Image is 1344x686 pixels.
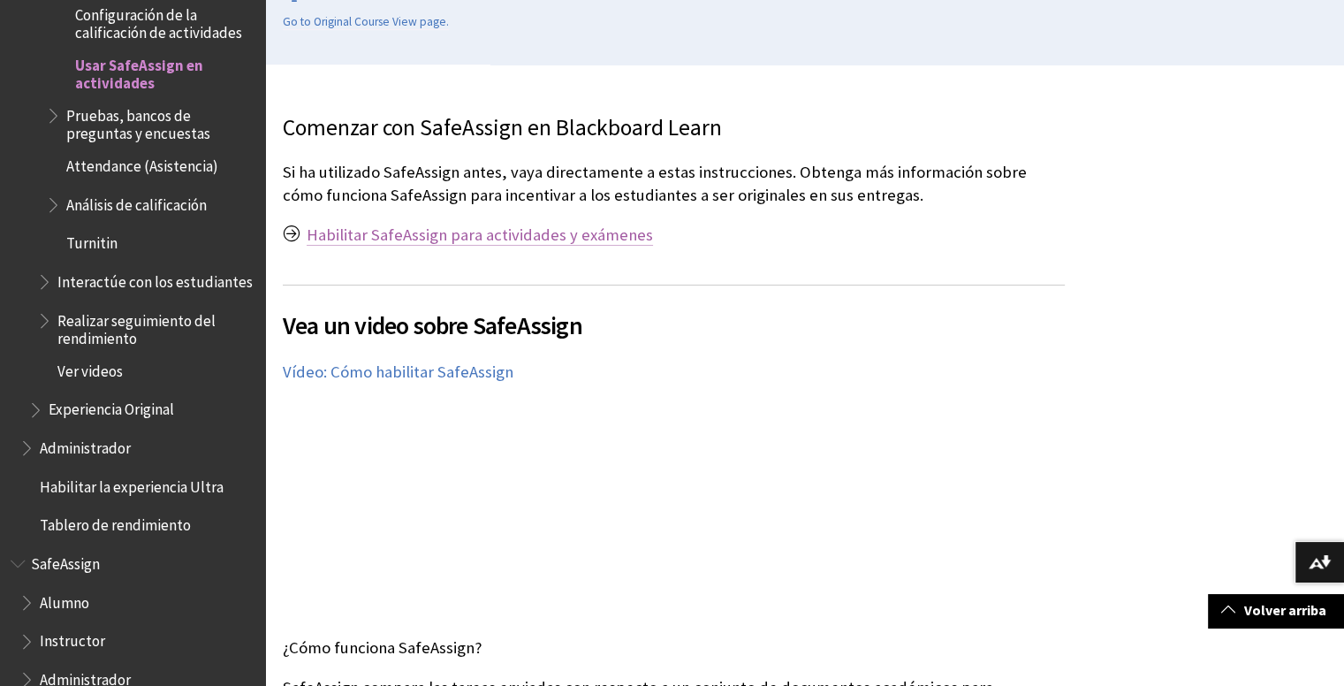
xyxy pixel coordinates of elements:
span: Administrador [40,433,131,457]
span: Interactúe con los estudiantes [57,267,253,291]
h2: Vea un video sobre SafeAssign [283,285,1065,344]
span: Alumno [40,588,89,612]
a: Habilitar SafeAssign para actividades y exámenes [307,225,653,246]
a: Vídeo: Cómo habilitar SafeAssign [283,362,513,383]
span: Habilitar la experiencia Ultra [40,472,224,496]
span: Turnitin [66,229,118,253]
span: Attendance (Asistencia) [66,151,218,175]
a: Go to Original Course View page. [283,14,449,30]
p: Comenzar con SafeAssign en Blackboard Learn [283,112,1065,144]
span: Análisis de calificación [66,190,207,214]
span: Experiencia Original [49,395,174,419]
span: SafeAssign [31,549,100,573]
p: ¿Cómo funciona SafeAssign? [283,636,1065,659]
p: Si ha utilizado SafeAssign antes, vaya directamente a estas instrucciones. Obtenga más informació... [283,161,1065,207]
span: Instructor [40,627,105,651]
span: Usar SafeAssign en actividades [75,50,253,92]
span: Realizar seguimiento del rendimiento [57,306,253,347]
span: Pruebas, bancos de preguntas y encuestas [66,101,253,142]
a: Volver arriba [1208,594,1344,627]
span: Ver videos [57,356,123,380]
span: Tablero de rendimiento [40,511,191,535]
